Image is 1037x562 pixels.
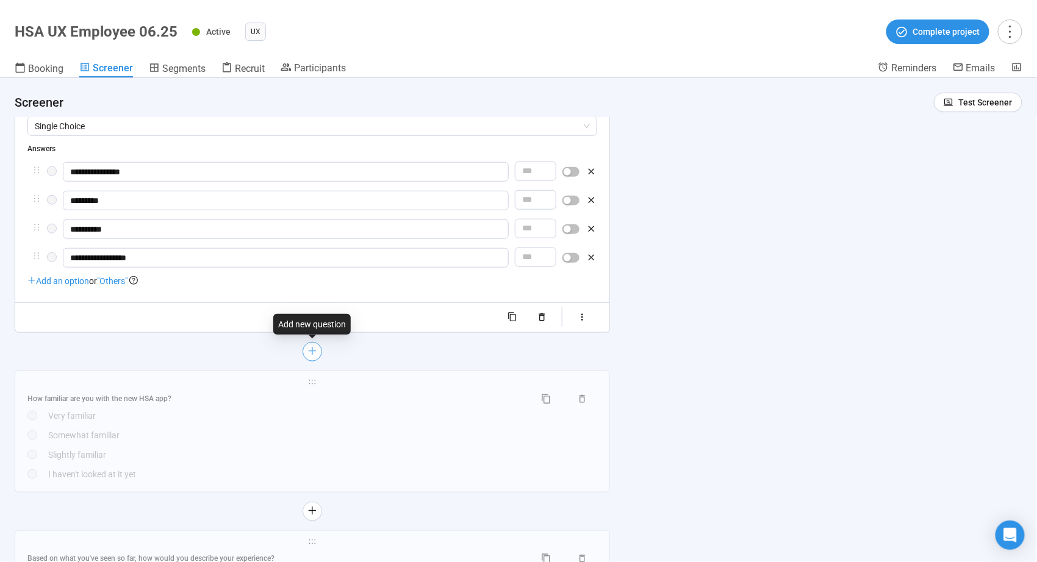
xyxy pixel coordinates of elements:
[542,248,556,257] span: Increase Value
[27,248,597,269] div: holder
[550,260,554,264] span: down
[48,409,597,422] div: Very familiar
[27,393,525,405] div: How familiar are you with the new HSA app?
[48,448,597,461] div: Slightly familiar
[542,257,556,266] span: Decrease Value
[273,314,351,335] div: Add new question
[307,506,317,516] span: plus
[303,342,322,361] button: plus
[15,94,924,111] h4: Screener
[32,166,41,174] span: holder
[542,219,556,229] span: Increase Value
[550,202,554,207] span: down
[27,276,36,285] span: plus
[891,62,937,74] span: Reminders
[15,62,63,77] a: Booking
[27,191,597,212] div: holder
[303,502,322,521] button: plus
[542,229,556,238] span: Decrease Value
[235,63,265,74] span: Recruit
[550,222,554,226] span: up
[27,143,597,155] div: Answers
[79,62,133,77] a: Screener
[129,276,138,285] span: question-circle
[206,27,231,37] span: Active
[149,62,206,77] a: Segments
[886,20,989,44] button: Complete project
[32,252,41,260] span: holder
[934,93,1022,112] button: Test Screener
[89,276,97,286] span: or
[93,62,133,74] span: Screener
[966,62,996,74] span: Emails
[294,62,346,74] span: Participants
[27,276,89,286] span: Add an option
[251,26,260,38] span: UX
[542,200,556,209] span: Decrease Value
[15,371,610,493] div: holderHow familiar are you with the new HSA app?Very familiarSomewhat familiarSlightly familiarI ...
[32,223,41,232] span: holder
[48,468,597,481] div: I haven't looked at it yet
[307,346,317,356] span: plus
[550,193,554,197] span: up
[221,62,265,77] a: Recruit
[550,231,554,235] span: down
[953,62,996,76] a: Emails
[35,117,590,135] span: Single Choice
[28,63,63,74] span: Booking
[27,219,597,241] div: holder
[281,62,346,76] a: Participants
[162,63,206,74] span: Segments
[959,96,1013,109] span: Test Screener
[542,191,556,200] span: Increase Value
[550,251,554,255] span: up
[27,538,597,546] span: holder
[550,174,554,178] span: down
[27,378,597,386] span: holder
[542,171,556,180] span: Decrease Value
[15,23,178,40] h1: HSA UX Employee 06.25
[998,20,1022,44] button: more
[1002,23,1018,40] span: more
[48,429,597,442] div: Somewhat familiar
[878,62,937,76] a: Reminders
[996,521,1025,550] div: Open Intercom Messenger
[97,276,127,286] span: "Others"
[913,25,980,38] span: Complete project
[542,162,556,171] span: Increase Value
[32,194,41,203] span: holder
[27,162,597,183] div: holder
[550,165,554,169] span: up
